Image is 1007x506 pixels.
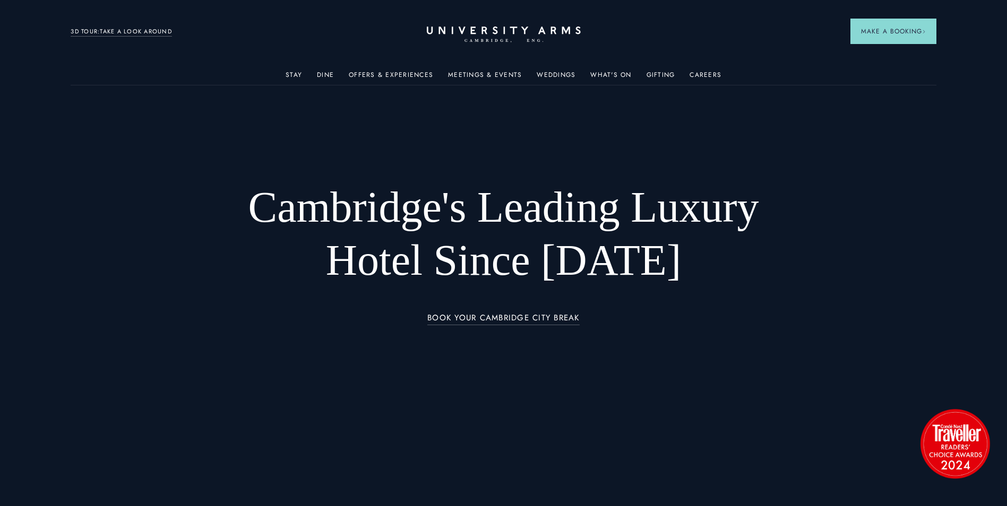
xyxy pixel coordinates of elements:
a: What's On [590,71,631,85]
a: Weddings [537,71,575,85]
a: Gifting [647,71,675,85]
a: Offers & Experiences [349,71,433,85]
a: Careers [690,71,721,85]
button: Make a BookingArrow icon [850,19,936,44]
a: Dine [317,71,334,85]
a: Stay [286,71,302,85]
a: 3D TOUR:TAKE A LOOK AROUND [71,27,172,37]
a: Home [427,27,581,43]
a: BOOK YOUR CAMBRIDGE CITY BREAK [427,313,580,326]
h1: Cambridge's Leading Luxury Hotel Since [DATE] [220,181,787,287]
span: Make a Booking [861,27,926,36]
img: image-2524eff8f0c5d55edbf694693304c4387916dea5-1501x1501-png [915,404,995,483]
a: Meetings & Events [448,71,522,85]
img: Arrow icon [922,30,926,33]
